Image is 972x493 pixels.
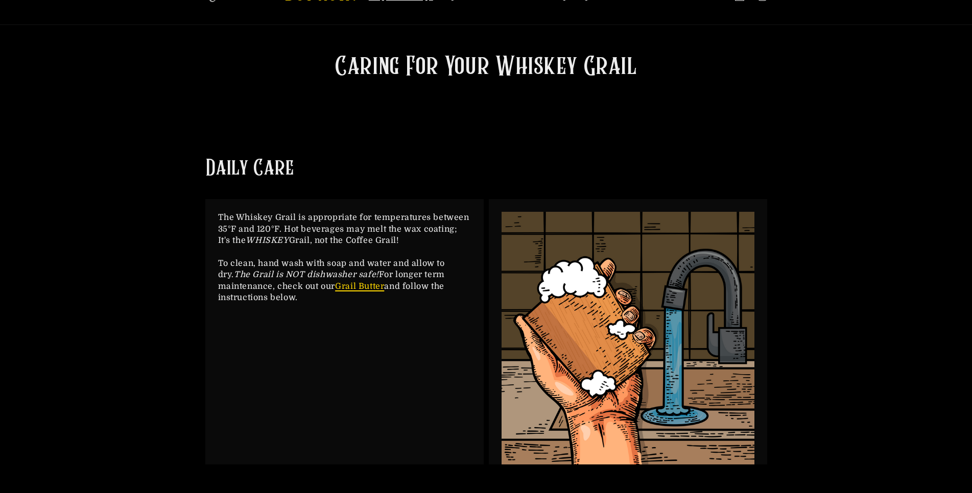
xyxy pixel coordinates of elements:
h2: Daily Care [205,155,294,184]
a: Grail Butter [335,282,384,291]
p: The Whiskey Grail is appropriate for temperatures between 35°F and 120°F. Hot beverages may melt ... [218,212,471,303]
em: WHISKEY [246,236,289,245]
h2: Caring For Your Whiskey Grail [287,51,685,85]
em: The Grail is NOT dishwasher safe! [234,270,379,279]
